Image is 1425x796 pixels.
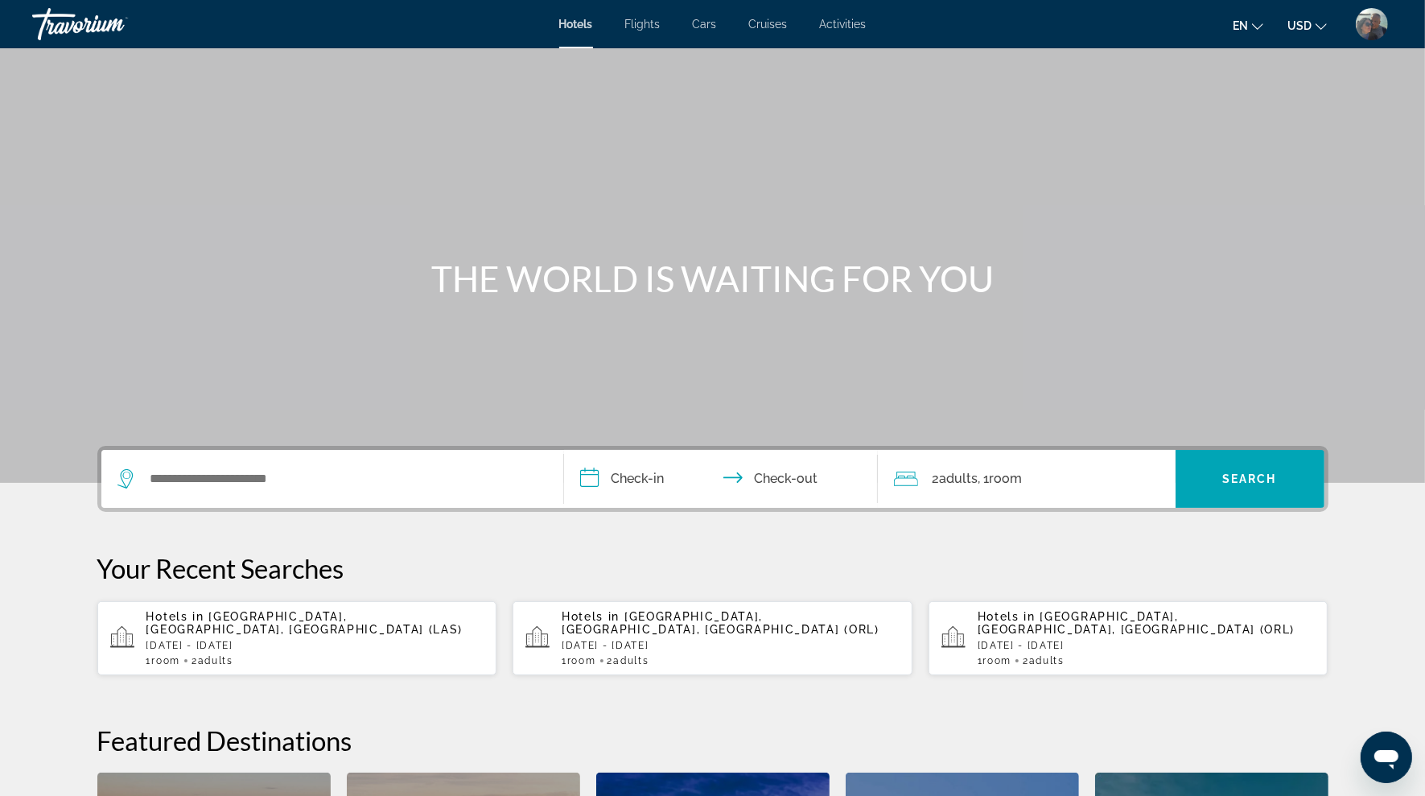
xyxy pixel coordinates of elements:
[978,610,1295,636] span: [GEOGRAPHIC_DATA], [GEOGRAPHIC_DATA], [GEOGRAPHIC_DATA] (ORL)
[559,18,593,31] a: Hotels
[820,18,867,31] a: Activities
[1351,7,1393,41] button: User Menu
[1023,655,1065,666] span: 2
[1356,8,1388,40] img: 2Q==
[564,450,878,508] button: Check in and out dates
[749,18,788,31] a: Cruises
[513,600,912,676] button: Hotels in [GEOGRAPHIC_DATA], [GEOGRAPHIC_DATA], [GEOGRAPHIC_DATA] (ORL)[DATE] - [DATE]1Room2Adults
[562,610,879,636] span: [GEOGRAPHIC_DATA], [GEOGRAPHIC_DATA], [GEOGRAPHIC_DATA] (ORL)
[978,655,1011,666] span: 1
[1222,472,1277,485] span: Search
[1176,450,1324,508] button: Search
[693,18,717,31] a: Cars
[562,610,620,623] span: Hotels in
[607,655,649,666] span: 2
[192,655,233,666] span: 2
[929,600,1328,676] button: Hotels in [GEOGRAPHIC_DATA], [GEOGRAPHIC_DATA], [GEOGRAPHIC_DATA] (ORL)[DATE] - [DATE]1Room2Adults
[101,450,1324,508] div: Search widget
[146,610,463,636] span: [GEOGRAPHIC_DATA], [GEOGRAPHIC_DATA], [GEOGRAPHIC_DATA] (LAS)
[625,18,661,31] a: Flights
[567,655,596,666] span: Room
[990,471,1023,486] span: Room
[878,450,1176,508] button: Travelers: 2 adults, 0 children
[978,610,1036,623] span: Hotels in
[97,600,497,676] button: Hotels in [GEOGRAPHIC_DATA], [GEOGRAPHIC_DATA], [GEOGRAPHIC_DATA] (LAS)[DATE] - [DATE]1Room2Adults
[146,640,484,651] p: [DATE] - [DATE]
[146,610,204,623] span: Hotels in
[1361,732,1412,783] iframe: Button to launch messaging window
[198,655,233,666] span: Adults
[613,655,649,666] span: Adults
[1233,19,1248,32] span: en
[1287,19,1312,32] span: USD
[151,655,180,666] span: Room
[978,640,1316,651] p: [DATE] - [DATE]
[978,468,1023,490] span: , 1
[411,258,1015,299] h1: THE WORLD IS WAITING FOR YOU
[1287,14,1327,37] button: Change currency
[562,655,595,666] span: 1
[1233,14,1263,37] button: Change language
[933,468,978,490] span: 2
[32,3,193,45] a: Travorium
[146,655,180,666] span: 1
[97,552,1328,584] p: Your Recent Searches
[562,640,900,651] p: [DATE] - [DATE]
[940,471,978,486] span: Adults
[1029,655,1065,666] span: Adults
[97,724,1328,757] h2: Featured Destinations
[983,655,1012,666] span: Room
